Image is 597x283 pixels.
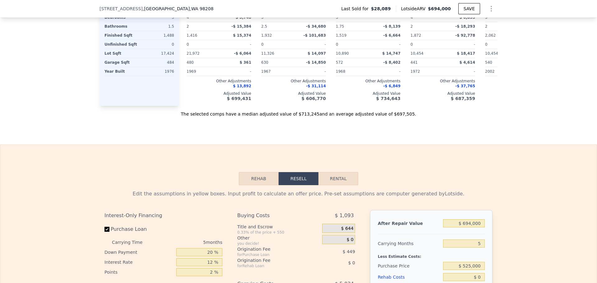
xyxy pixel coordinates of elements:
[336,79,400,84] div: Other Adjustments
[376,96,400,101] span: $ 734,643
[141,67,174,76] div: 1976
[444,67,475,76] div: -
[336,22,367,31] div: 1.75
[383,24,400,29] span: -$ 8,139
[104,40,138,49] div: Unfinished Sqft
[343,249,355,254] span: $ 449
[410,67,442,76] div: 1972
[410,51,423,56] span: 10,454
[220,67,251,76] div: -
[237,224,320,230] div: Title and Escrow
[369,67,400,76] div: -
[460,60,475,65] span: $ 4,614
[348,260,355,265] span: $ 0
[261,60,268,65] span: 630
[141,40,174,49] div: 0
[143,6,214,12] span: , [GEOGRAPHIC_DATA]
[378,249,485,260] div: Less Estimate Costs:
[104,190,493,198] div: Edit the assumptions in yellow boxes. Input profit to calculate an offer price. Pre-set assumptio...
[336,60,343,65] span: 572
[485,42,488,47] span: 0
[227,96,251,101] span: $ 699,431
[378,218,441,229] div: After Repair Value
[187,91,251,96] div: Adjusted Value
[104,49,138,58] div: Lot Sqft
[401,6,428,12] span: Lotside ARV
[306,60,326,65] span: -$ 14,850
[306,24,326,29] span: -$ 34,680
[112,237,152,247] div: Carrying Time
[187,22,218,31] div: 2
[261,42,264,47] span: 0
[239,60,251,65] span: $ 361
[410,33,421,38] span: 1,872
[485,22,516,31] div: 2
[104,58,138,67] div: Garage Sqft
[410,22,442,31] div: 2
[261,51,274,56] span: 11,326
[336,51,349,56] span: 10,890
[485,33,496,38] span: 2,062
[187,42,189,47] span: 0
[410,60,418,65] span: 441
[261,22,292,31] div: 2.5
[261,79,326,84] div: Other Adjustments
[347,237,354,243] span: $ 0
[485,51,498,56] span: 10,454
[237,230,320,235] div: 0.33% of the price + 550
[336,91,400,96] div: Adjusted Value
[261,67,292,76] div: 1967
[302,96,326,101] span: $ 606,770
[237,241,320,246] div: you decide!
[382,51,400,56] span: $ 14,747
[383,84,400,88] span: -$ 6,849
[233,33,251,38] span: $ 15,374
[261,33,272,38] span: 1,932
[187,67,218,76] div: 1969
[458,3,480,14] button: SAVE
[237,246,307,252] div: Origination Fee
[336,33,346,38] span: 1,519
[239,172,279,185] button: Rehab
[485,79,550,84] div: Other Adjustments
[378,272,441,283] div: Rehab Costs
[99,106,497,117] div: The selected comps have a median adjusted value of $713,245 and an average adjusted value of $697...
[261,91,326,96] div: Adjusted Value
[104,210,222,221] div: Interest-Only Financing
[187,60,194,65] span: 480
[104,22,138,31] div: Bathrooms
[303,33,326,38] span: -$ 101,683
[234,51,251,56] span: -$ 6,064
[455,33,475,38] span: -$ 92,778
[306,84,326,88] span: -$ 31,114
[308,51,326,56] span: $ 14,097
[220,40,251,49] div: -
[141,49,174,58] div: 17,424
[341,226,354,231] span: $ 644
[237,263,307,268] div: for Rehab Loan
[485,91,550,96] div: Adjusted Value
[104,67,138,76] div: Year Built
[369,40,400,49] div: -
[237,210,307,221] div: Buying Costs
[410,42,413,47] span: 0
[341,6,371,12] span: Last Sold for
[455,84,475,88] span: -$ 37,765
[104,224,174,235] label: Purchase Loan
[336,67,367,76] div: 1968
[237,235,320,241] div: Other
[485,60,492,65] span: 540
[187,79,251,84] div: Other Adjustments
[410,91,475,96] div: Adjusted Value
[187,33,197,38] span: 1,416
[335,210,354,221] span: $ 1,093
[371,6,391,12] span: $28,089
[428,6,451,11] span: $694,000
[104,247,174,257] div: Down Payment
[295,67,326,76] div: -
[451,96,475,101] span: $ 687,359
[237,252,307,257] div: for Purchase Loan
[318,172,358,185] button: Rental
[378,260,441,272] div: Purchase Price
[455,24,475,29] span: -$ 18,293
